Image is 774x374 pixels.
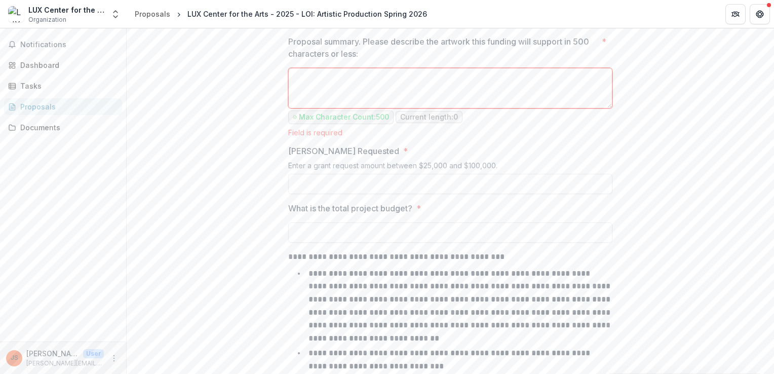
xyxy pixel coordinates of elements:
[26,348,79,359] p: [PERSON_NAME]
[4,78,122,94] a: Tasks
[26,359,104,368] p: [PERSON_NAME][EMAIL_ADDRESS][DOMAIN_NAME]
[108,352,120,364] button: More
[131,7,431,21] nav: breadcrumb
[28,5,104,15] div: LUX Center for the Arts
[20,81,114,91] div: Tasks
[4,57,122,73] a: Dashboard
[299,113,389,122] p: Max Character Count: 500
[11,355,18,361] div: Joe Shaw
[725,4,746,24] button: Partners
[135,9,170,19] div: Proposals
[4,119,122,136] a: Documents
[288,145,399,157] p: [PERSON_NAME] Requested
[288,35,598,60] p: Proposal summary. Please describe the artwork this funding will support in 500 characters or less:
[400,113,458,122] p: Current length: 0
[83,349,104,358] p: User
[28,15,66,24] span: Organization
[8,6,24,22] img: LUX Center for the Arts
[4,98,122,115] a: Proposals
[288,161,612,174] div: Enter a grant request amount between $25,000 and $100,000.
[20,122,114,133] div: Documents
[20,101,114,112] div: Proposals
[20,41,118,49] span: Notifications
[20,60,114,70] div: Dashboard
[131,7,174,21] a: Proposals
[288,128,612,137] div: Field is required
[750,4,770,24] button: Get Help
[4,36,122,53] button: Notifications
[187,9,427,19] div: LUX Center for the Arts - 2025 - LOI: Artistic Production Spring 2026
[288,202,412,214] p: What is the total project budget?
[108,4,123,24] button: Open entity switcher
